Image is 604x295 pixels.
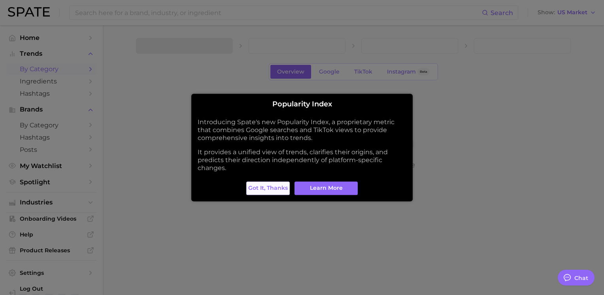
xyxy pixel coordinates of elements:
p: Introducing Spate's new Popularity Index, a proprietary metric that combines Google searches and ... [198,118,406,142]
span: Got it, thanks [248,185,288,191]
span: Learn More [310,185,343,191]
button: Got it, thanks [246,182,290,195]
a: Learn More [294,182,358,195]
h2: Popularity Index [198,100,406,109]
p: It provides a unified view of trends, clarifies their origins, and predicts their direction indep... [198,148,406,172]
